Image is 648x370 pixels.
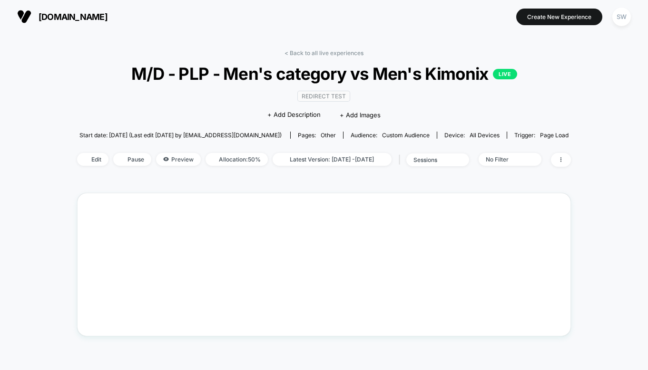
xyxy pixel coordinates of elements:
button: [DOMAIN_NAME] [14,9,110,24]
span: Page Load [540,132,569,139]
span: Edit [77,153,108,166]
span: Device: [437,132,507,139]
a: < Back to all live experiences [285,49,363,57]
div: sessions [413,156,452,163]
span: Custom Audience [382,132,430,139]
div: Audience: [351,132,430,139]
span: + Add Images [340,111,381,119]
span: Redirect Test [297,91,350,102]
div: Pages: [298,132,336,139]
span: Pause [113,153,151,166]
span: Latest Version: [DATE] - [DATE] [273,153,392,166]
span: Allocation: 50% [206,153,268,166]
div: Trigger: [514,132,569,139]
div: SW [612,8,631,26]
p: LIVE [493,69,517,79]
span: [DOMAIN_NAME] [39,12,108,22]
img: Visually logo [17,9,31,24]
span: Preview [156,153,201,166]
span: M/D - PLP - Men's category vs Men's Kimonix [102,64,546,84]
span: + Add Description [267,110,321,120]
div: No Filter [486,156,524,163]
span: Start date: [DATE] (Last edit [DATE] by [EMAIL_ADDRESS][DOMAIN_NAME]) [79,132,282,139]
button: SW [609,7,634,27]
span: all devices [470,132,500,139]
button: Create New Experience [516,9,602,25]
span: other [321,132,336,139]
span: | [396,153,406,167]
